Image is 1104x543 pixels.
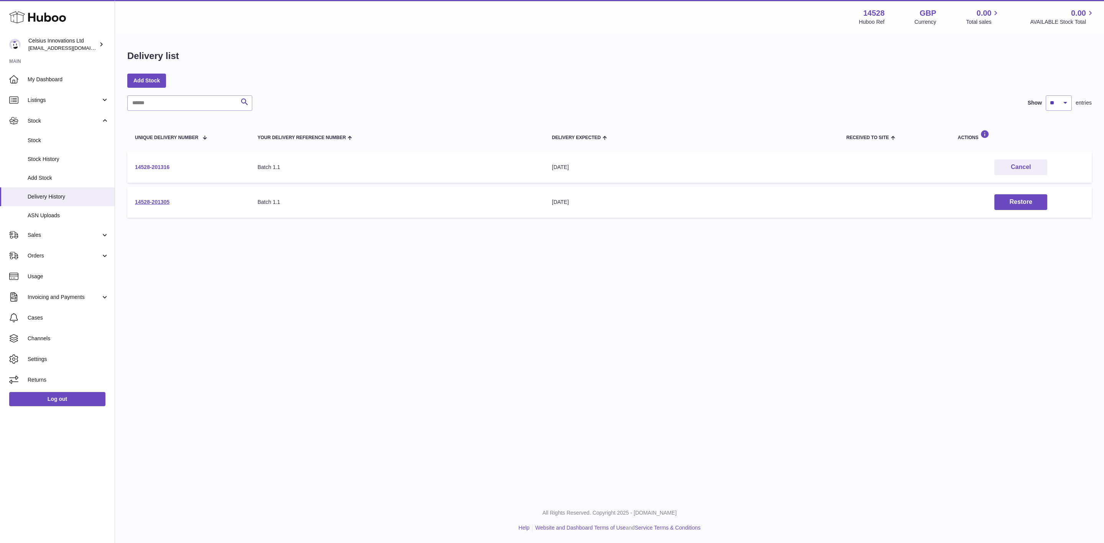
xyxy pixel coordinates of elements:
strong: GBP [920,8,936,18]
span: My Dashboard [28,76,109,83]
a: Help [519,525,530,531]
div: [DATE] [552,164,831,171]
span: 0.00 [977,8,992,18]
label: Show [1028,99,1042,107]
span: Invoicing and Payments [28,294,101,301]
div: Actions [958,130,1084,140]
a: 0.00 Total sales [966,8,1000,26]
span: ASN Uploads [28,212,109,219]
div: Batch 1.1 [258,198,537,206]
span: Received to Site [846,135,889,140]
p: All Rights Reserved. Copyright 2025 - [DOMAIN_NAME] [121,509,1098,517]
div: Batch 1.1 [258,164,537,171]
strong: 14528 [863,8,885,18]
span: Settings [28,356,109,363]
div: Celsius Innovations Ltd [28,37,97,52]
span: Usage [28,273,109,280]
img: internalAdmin-14528@internal.huboo.com [9,39,21,50]
a: Service Terms & Conditions [635,525,701,531]
a: Website and Dashboard Terms of Use [535,525,626,531]
span: Unique Delivery Number [135,135,198,140]
span: Total sales [966,18,1000,26]
span: Stock [28,137,109,144]
span: Sales [28,231,101,239]
button: Cancel [994,159,1047,175]
div: Currency [915,18,936,26]
a: Log out [9,392,105,406]
span: Channels [28,335,109,342]
span: 0.00 [1071,8,1086,18]
div: Huboo Ref [859,18,885,26]
a: 14528-201305 [135,199,169,205]
span: Orders [28,252,101,259]
span: Returns [28,376,109,384]
span: Cases [28,314,109,322]
span: Add Stock [28,174,109,182]
span: Listings [28,97,101,104]
span: Delivery Expected [552,135,601,140]
li: and [532,524,700,532]
span: [EMAIL_ADDRESS][DOMAIN_NAME] [28,45,113,51]
span: Stock History [28,156,109,163]
span: AVAILABLE Stock Total [1030,18,1095,26]
a: 0.00 AVAILABLE Stock Total [1030,8,1095,26]
button: Restore [994,194,1047,210]
span: Your Delivery Reference Number [258,135,346,140]
h1: Delivery list [127,50,179,62]
a: 14528-201316 [135,164,169,170]
div: [DATE] [552,198,831,206]
span: Delivery History [28,193,109,200]
span: entries [1076,99,1092,107]
a: Add Stock [127,74,166,87]
span: Stock [28,117,101,125]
